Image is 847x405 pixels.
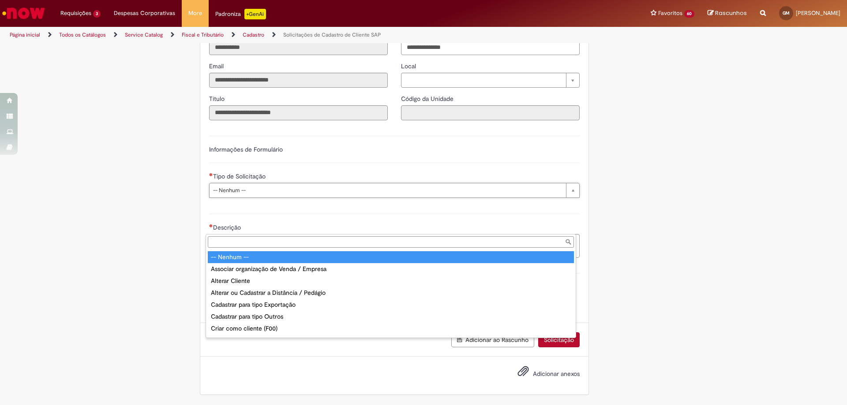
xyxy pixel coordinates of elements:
[208,263,574,275] div: Associar organização de Venda / Empresa
[208,299,574,311] div: Cadastrar para tipo Exportação
[206,249,576,338] ul: Tipo de Solicitação
[208,334,574,346] div: Cliente Serviços
[208,287,574,299] div: Alterar ou Cadastrar a Distância / Pedágio
[208,311,574,323] div: Cadastrar para tipo Outros
[208,323,574,334] div: Criar como cliente (F00)
[208,275,574,287] div: Alterar Cliente
[208,251,574,263] div: -- Nenhum --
